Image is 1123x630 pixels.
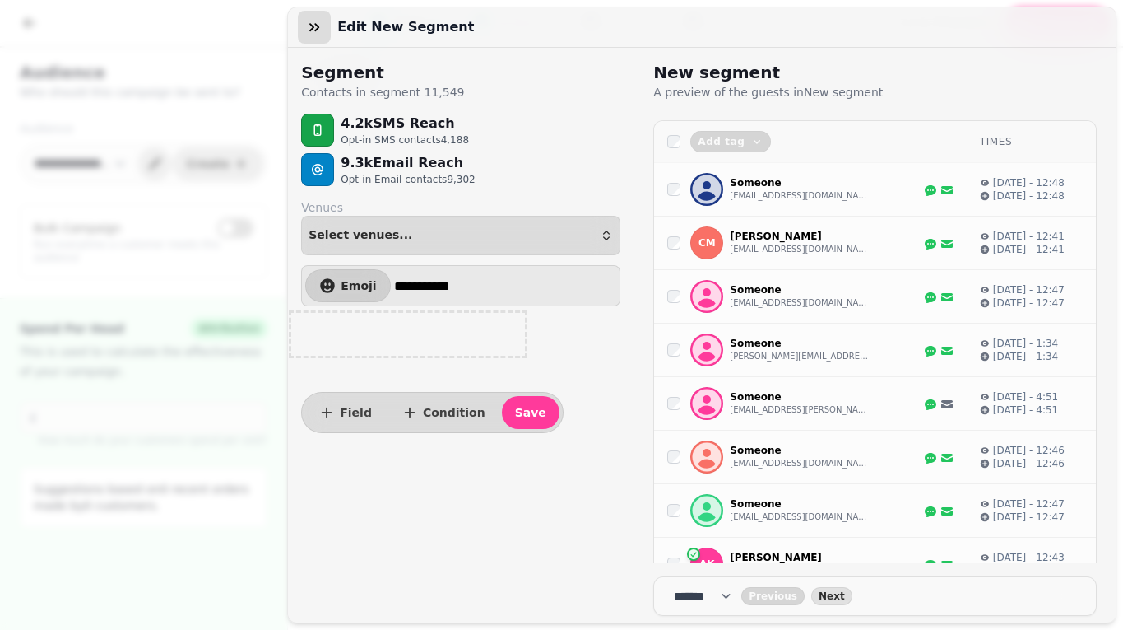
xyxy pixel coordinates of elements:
span: Save [515,407,546,418]
button: Emoji [305,269,390,302]
p: Someone [730,283,870,296]
p: [PERSON_NAME] [730,551,870,564]
p: Opt-in Email contacts 9,302 [341,173,475,186]
span: Emoji [341,280,376,292]
span: Field [340,407,372,418]
p: [DATE] - 12:43 [993,551,1065,564]
p: [DATE] - 12:41 [993,230,1065,243]
button: [EMAIL_ADDRESS][DOMAIN_NAME] [730,189,870,203]
p: Someone [730,176,870,189]
button: next [811,587,852,605]
p: 9.3k Email Reach [341,153,475,173]
p: [DATE] - 4:51 [993,404,1059,417]
p: [DATE] - 1:34 [993,337,1059,350]
button: Add tag [690,131,770,152]
button: [PERSON_NAME][EMAIL_ADDRESS][DOMAIN_NAME] [730,350,870,363]
p: Someone [730,497,870,511]
p: A preview of the guests in New segment [653,84,1074,100]
button: Field [305,396,385,429]
div: Times [980,135,1083,148]
nav: Pagination [653,576,1097,616]
span: CM [698,237,716,249]
button: [EMAIL_ADDRESS][DOMAIN_NAME] [730,243,870,256]
button: back [741,587,805,605]
p: [DATE] - 1:34 [993,350,1059,363]
span: Previous [749,591,797,601]
p: [DATE] - 12:48 [993,189,1065,203]
h3: Edit New segment [337,17,480,37]
p: Someone [730,337,870,350]
button: [EMAIL_ADDRESS][DOMAIN_NAME] [730,296,870,310]
button: Select venues... [301,216,620,255]
p: [DATE] - 12:41 [993,243,1065,256]
p: Someone [730,390,870,404]
button: Condition [388,396,499,429]
p: [DATE] - 4:51 [993,390,1059,404]
button: Save [502,396,559,429]
button: [EMAIL_ADDRESS][DOMAIN_NAME] [730,511,870,524]
p: 4.2k SMS Reach [341,114,469,133]
span: AK [699,558,715,570]
p: [DATE] - 12:47 [993,511,1065,524]
button: [EMAIL_ADDRESS][DOMAIN_NAME] [730,457,870,470]
span: Select venues... [309,229,412,242]
p: [DATE] - 12:47 [993,283,1065,296]
p: [DATE] - 12:46 [993,444,1065,457]
p: Contacts in segment 11,549 [301,84,464,100]
p: [PERSON_NAME] [730,230,870,243]
p: [DATE] - 12:48 [993,176,1065,189]
p: [DATE] - 12:47 [993,296,1065,310]
h2: Segment [301,61,464,84]
span: Condition [423,407,485,418]
p: [DATE] - 12:47 [993,497,1065,511]
span: Next [819,591,845,601]
p: [DATE] - 12:46 [993,457,1065,470]
button: [EMAIL_ADDRESS][PERSON_NAME][DOMAIN_NAME] [730,404,870,417]
label: Venues [301,199,620,216]
p: Opt-in SMS contacts 4,188 [341,133,469,147]
h2: New segment [653,61,969,84]
p: Someone [730,444,870,457]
